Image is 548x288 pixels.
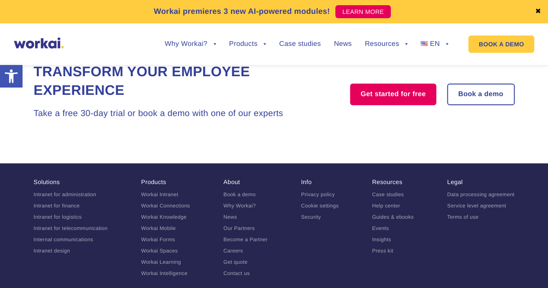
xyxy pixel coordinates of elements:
[279,41,321,48] a: Case studies
[350,84,436,105] a: Get started for free
[34,191,97,197] a: Intranet for administration
[224,203,256,209] a: Why Workai?
[224,191,256,197] a: Book a demo
[447,191,514,197] a: Data processing agreement
[365,41,408,48] a: Resources
[447,214,479,220] a: Terms of use
[334,41,352,48] a: News
[224,248,243,254] a: Careers
[34,178,60,185] a: Solutions
[224,214,237,220] a: News
[141,203,190,209] a: Workai Connections
[224,259,248,265] a: Get quote
[224,178,240,185] a: About
[34,248,70,254] a: Intranet design
[430,40,440,48] span: EN
[372,214,414,220] a: Guides & ebooks
[141,236,175,243] a: Workai Forms
[34,62,307,100] h2: Transform your Employee Experience
[447,178,463,185] a: Legal
[34,107,307,120] h3: Take a free 30-day trial or book a demo with one of our experts
[141,178,166,185] a: Products
[447,203,506,209] a: Service level agreement
[34,214,82,220] a: Intranet for logistics
[372,225,389,231] a: Events
[301,214,321,220] a: Security
[468,36,534,53] a: BOOK A DEMO
[165,41,216,48] a: Why Workai?
[335,5,391,18] a: LEARN MORE
[141,248,178,254] a: Workai Spaces
[141,191,178,197] a: Workai Intranet
[141,270,188,276] a: Workai Intelligence
[301,203,339,209] a: Cookie settings
[224,225,255,231] a: Our Partners
[229,41,266,48] a: Products
[224,270,250,276] a: Contact us
[301,178,312,185] a: Info
[372,236,391,243] a: Insights
[448,84,514,104] a: Book a demo
[141,214,187,220] a: Workai Knowledge
[224,236,268,243] a: Become a Partner
[141,259,181,265] a: Workai Learning
[34,225,108,231] a: Intranet for telecommunication
[301,191,335,197] a: Privacy policy
[372,248,393,254] a: Press kit
[372,178,402,185] a: Resources
[154,6,330,17] p: Workai premieres 3 new AI-powered modules!
[34,203,80,209] a: Intranet for finance
[372,191,404,197] a: Case studies
[141,225,176,231] a: Workai Mobile
[535,8,541,15] a: ✖
[372,203,400,209] a: Help center
[34,236,93,243] a: Internal communications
